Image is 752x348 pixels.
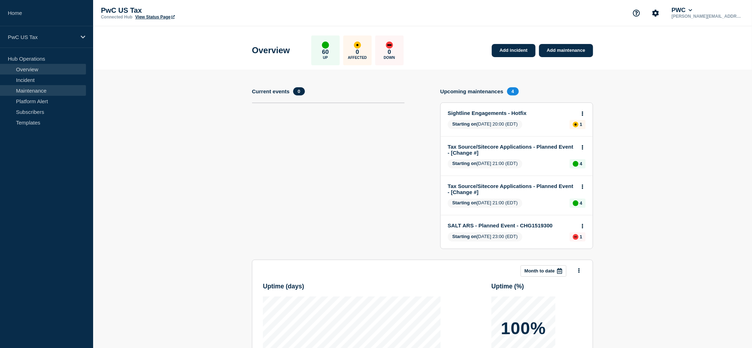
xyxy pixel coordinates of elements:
button: Month to date [521,265,566,277]
h1: Overview [252,45,290,55]
p: Connected Hub [101,15,133,20]
h3: Uptime ( % ) [492,283,524,290]
a: SALT ARS - Planned Event - CHG1519300 [448,222,576,228]
p: [PERSON_NAME][EMAIL_ADDRESS][PERSON_NAME][DOMAIN_NAME] [670,14,744,19]
span: [DATE] 20:00 (EDT) [448,120,522,129]
h3: Uptime ( days ) [263,283,304,290]
span: Starting on [452,161,477,166]
button: Support [629,6,644,21]
p: 1 [580,234,582,239]
p: Affected [348,56,367,60]
p: 1 [580,122,582,127]
div: up [322,42,329,49]
p: 4 [580,200,582,206]
span: [DATE] 21:00 (EDT) [448,199,522,208]
a: Tax Source/Sitecore Applications - Planned Event - [Change #] [448,144,576,156]
p: 0 [388,49,391,56]
p: 100% [501,320,546,337]
span: [DATE] 23:00 (EDT) [448,232,522,242]
p: Down [384,56,395,60]
span: 0 [293,87,305,95]
div: up [573,161,579,167]
a: Sightline Engagements - Hotfix [448,110,576,116]
p: 60 [322,49,329,56]
span: Starting on [452,234,477,239]
a: Add incident [492,44,536,57]
div: down [386,42,393,49]
h4: Upcoming maintenances [440,88,504,94]
h4: Current events [252,88,290,94]
p: 0 [356,49,359,56]
span: [DATE] 21:00 (EDT) [448,159,522,169]
span: 4 [507,87,519,95]
span: Starting on [452,200,477,205]
span: Starting on [452,121,477,127]
a: View Status Page [135,15,175,20]
button: Account settings [648,6,663,21]
p: Up [323,56,328,60]
p: 4 [580,161,582,166]
p: PwC US Tax [8,34,76,40]
p: PwC US Tax [101,6,243,15]
div: affected [573,122,579,127]
div: down [573,234,579,240]
div: up [573,200,579,206]
a: Tax Source/Sitecore Applications - Planned Event - [Change #] [448,183,576,195]
div: affected [354,42,361,49]
p: Month to date [525,268,555,274]
button: PWC [670,7,694,14]
a: Add maintenance [539,44,593,57]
